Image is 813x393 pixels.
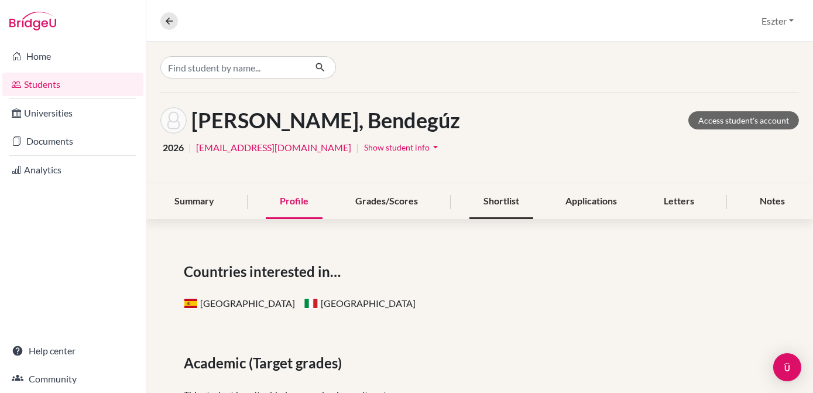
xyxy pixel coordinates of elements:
[184,353,347,374] span: Academic (Target grades)
[184,298,198,309] span: Spain
[341,184,432,219] div: Grades/Scores
[304,298,416,309] span: [GEOGRAPHIC_DATA]
[163,141,184,155] span: 2026
[756,10,799,32] button: Eszter
[551,184,631,219] div: Applications
[2,73,143,96] a: Students
[430,141,441,153] i: arrow_drop_down
[773,353,801,381] div: Open Intercom Messenger
[356,141,359,155] span: |
[2,129,143,153] a: Documents
[2,101,143,125] a: Universities
[188,141,191,155] span: |
[2,367,143,391] a: Community
[688,111,799,129] a: Access student's account
[160,184,228,219] div: Summary
[184,298,295,309] span: [GEOGRAPHIC_DATA]
[191,108,460,133] h1: [PERSON_NAME], Bendegúz
[746,184,799,219] div: Notes
[650,184,708,219] div: Letters
[2,339,143,363] a: Help center
[9,12,56,30] img: Bridge-U
[2,158,143,182] a: Analytics
[266,184,323,219] div: Profile
[304,298,318,309] span: Italy
[364,142,430,152] span: Show student info
[196,141,351,155] a: [EMAIL_ADDRESS][DOMAIN_NAME]
[160,56,306,78] input: Find student by name...
[184,261,345,282] span: Countries interested in…
[469,184,533,219] div: Shortlist
[160,107,187,134] img: Bendegúz Matányi's avatar
[2,45,143,68] a: Home
[363,138,442,156] button: Show student infoarrow_drop_down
